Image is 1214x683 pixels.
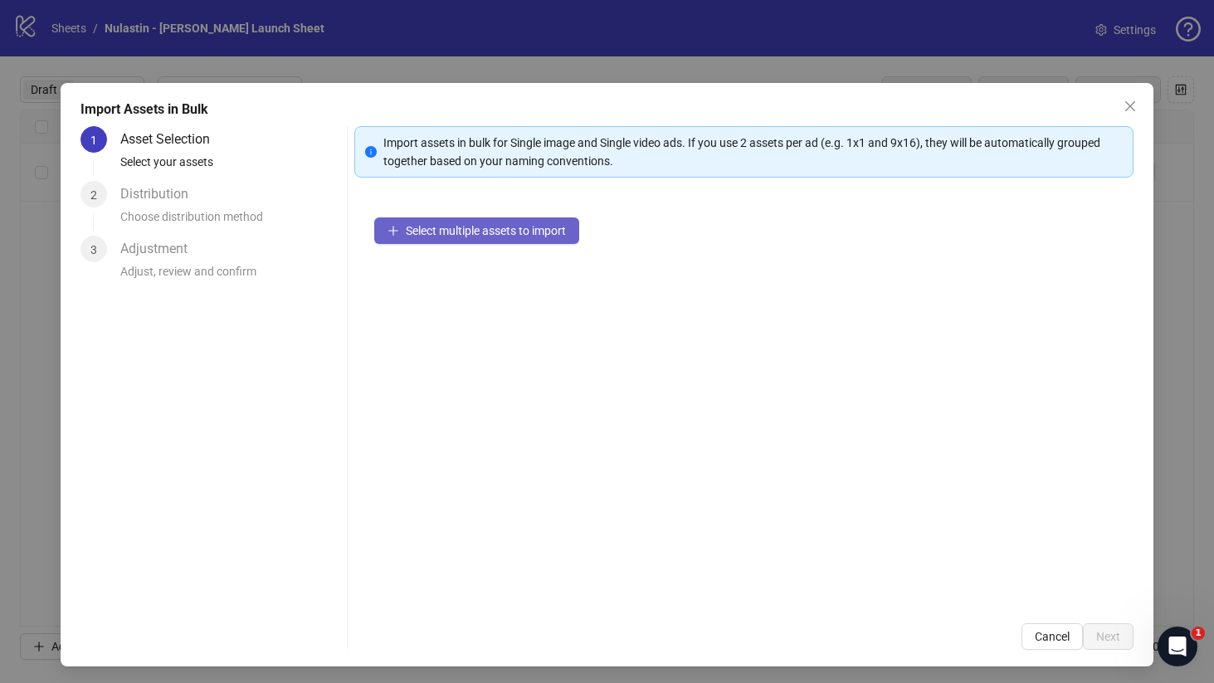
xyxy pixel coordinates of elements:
[120,262,340,290] div: Adjust, review and confirm
[1035,630,1070,643] span: Cancel
[120,153,340,181] div: Select your assets
[1124,100,1137,113] span: close
[120,207,340,236] div: Choose distribution method
[120,181,202,207] div: Distribution
[1192,627,1205,640] span: 1
[406,224,566,237] span: Select multiple assets to import
[374,217,579,244] button: Select multiple assets to import
[1021,623,1083,650] button: Cancel
[383,134,1123,170] div: Import assets in bulk for Single image and Single video ads. If you use 2 assets per ad (e.g. 1x1...
[1117,93,1143,120] button: Close
[80,100,1134,120] div: Import Assets in Bulk
[1158,627,1197,666] iframe: Intercom live chat
[120,236,201,262] div: Adjustment
[90,243,97,256] span: 3
[1083,623,1134,650] button: Next
[90,188,97,202] span: 2
[120,126,223,153] div: Asset Selection
[388,225,399,237] span: plus
[90,134,97,147] span: 1
[365,146,377,158] span: info-circle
